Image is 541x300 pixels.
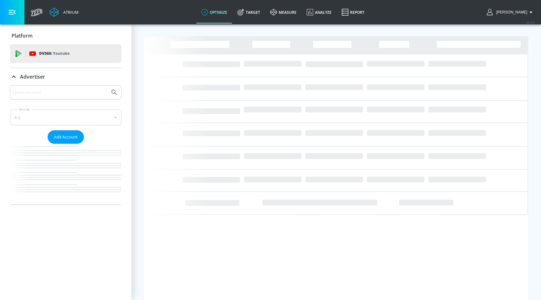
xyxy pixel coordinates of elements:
[12,32,33,39] p: Platform
[487,8,535,16] button: [PERSON_NAME]
[494,10,527,14] span: login as: justin.nim@zefr.com
[10,85,121,204] div: Advertiser
[196,1,232,23] a: optimize
[265,1,301,23] a: measure
[10,144,121,204] nav: list of Advertiser
[39,50,70,57] p: DV360:
[53,50,70,57] p: Youtube
[10,68,121,85] div: Advertiser
[10,27,121,44] div: Platform
[18,107,31,111] label: Sort By
[10,110,121,125] div: A-Z
[13,88,107,96] input: Search by name
[54,133,78,141] span: Add Account
[49,8,79,17] a: Atrium
[337,1,369,23] a: Report
[10,44,121,63] div: DV360: Youtube
[48,130,84,144] button: Add Account
[20,73,45,80] p: Advertiser
[61,9,79,15] div: Atrium
[301,1,337,23] a: Analyze
[232,1,265,23] a: Target
[526,21,535,24] span: v 4.25.4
